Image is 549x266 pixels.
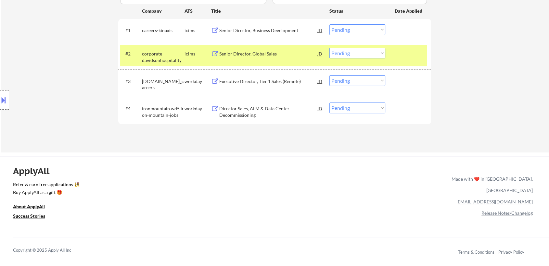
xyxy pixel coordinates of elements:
[317,48,323,59] div: JD
[185,78,211,85] div: workday
[317,75,323,87] div: JD
[449,173,533,196] div: Made with ❤️ in [GEOGRAPHIC_DATA], [GEOGRAPHIC_DATA]
[142,78,185,91] div: [DOMAIN_NAME]_careers
[219,78,317,85] div: Executive Director, Tier 1 Sales (Remote)
[142,27,185,34] div: careers-kinaxis
[329,5,385,17] div: Status
[219,27,317,34] div: Senior Director, Business Development
[185,105,211,112] div: workday
[498,249,524,255] a: Privacy Policy
[13,203,54,212] a: About ApplyAll
[13,213,54,221] a: Success Stories
[142,51,185,63] div: corporate-davidsonhospitality
[142,105,185,118] div: ironmountain.wd5.iron-mountain-jobs
[185,27,211,34] div: icims
[13,182,316,189] a: Refer & earn free applications 👯‍♀️
[219,105,317,118] div: Director Sales, ALM & Data Center Decommissioning
[13,190,78,195] div: Buy ApplyAll as a gift 🎁
[13,247,88,254] div: Copyright © 2025 Apply All Inc
[185,8,211,14] div: ATS
[219,51,317,57] div: Senior Director, Global Sales
[13,204,45,209] u: About ApplyAll
[211,8,323,14] div: Title
[185,51,211,57] div: icims
[142,8,185,14] div: Company
[481,210,533,216] a: Release Notes/Changelog
[125,105,137,112] div: #4
[13,213,45,219] u: Success Stories
[13,189,78,197] a: Buy ApplyAll as a gift 🎁
[13,165,57,176] div: ApplyAll
[458,249,494,255] a: Terms & Conditions
[317,24,323,36] div: JD
[125,51,137,57] div: #2
[125,27,137,34] div: #1
[395,8,423,14] div: Date Applied
[456,199,533,204] a: [EMAIL_ADDRESS][DOMAIN_NAME]
[317,103,323,114] div: JD
[125,78,137,85] div: #3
